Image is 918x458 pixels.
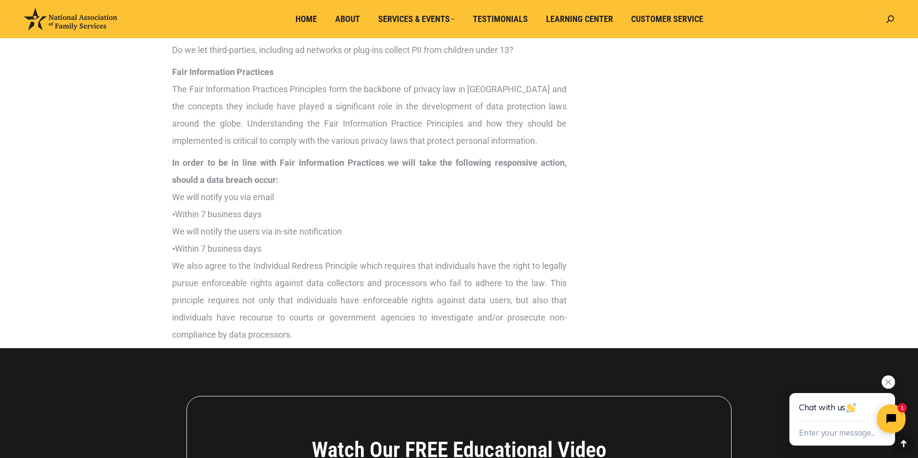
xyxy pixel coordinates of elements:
p: We will notify you via email Within 7 business days We will notify the users via in-site notifica... [172,154,567,343]
p: The Fair Information Practices Principles form the backbone of privacy law in [GEOGRAPHIC_DATA] a... [172,64,567,149]
span: Home [295,14,317,24]
a: About [328,10,367,28]
span: Customer Service [631,14,703,24]
a: Learning Center [539,10,620,28]
img: National Association of Family Services [24,8,117,30]
strong: Fair Information Practices [172,67,273,77]
span: About [335,14,360,24]
a: Home [289,10,324,28]
iframe: Tidio Chat [768,362,918,458]
a: Customer Service [624,10,710,28]
strong: • [172,209,175,219]
a: Testimonials [466,10,535,28]
strong: In order to be in line with Fair Information Practices we will take the following responsive acti... [172,158,567,185]
span: Learning Center [546,14,613,24]
span: Testimonials [473,14,528,24]
strong: • [172,244,175,254]
span: Services & Events [378,14,455,24]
